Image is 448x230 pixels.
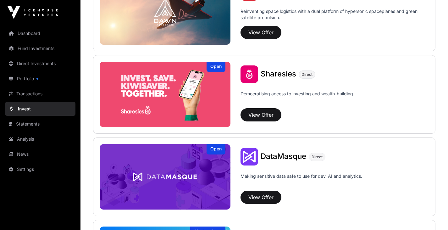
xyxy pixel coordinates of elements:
a: Portfolio [5,72,75,86]
img: DataMasque [100,144,230,210]
a: Fund Investments [5,42,75,55]
img: Sharesies [100,62,230,127]
span: Direct [301,72,312,77]
img: Sharesies [241,65,258,83]
img: Icehouse Ventures Logo [8,6,58,19]
a: Transactions [5,87,75,101]
a: Sharesies [261,70,296,78]
span: Direct [312,154,323,160]
iframe: Chat Widget [417,200,448,230]
a: Settings [5,162,75,176]
span: DataMasque [261,152,306,161]
a: Statements [5,117,75,131]
button: View Offer [241,26,281,39]
a: Dashboard [5,26,75,40]
p: Democratising access to investing and wealth-building. [241,91,354,106]
a: News [5,147,75,161]
button: View Offer [241,108,281,121]
a: SharesiesOpen [100,62,230,127]
img: DataMasque [241,148,258,165]
p: Making sensitive data safe to use for dev, AI and analytics. [241,173,362,188]
p: Reinventing space logistics with a dual platform of hypersonic spaceplanes and green satellite pr... [241,8,429,23]
button: View Offer [241,191,281,204]
div: Open [207,144,225,154]
span: Sharesies [261,69,296,78]
div: Open [207,62,225,72]
a: Direct Investments [5,57,75,70]
a: DataMasque [261,153,306,161]
a: DataMasqueOpen [100,144,230,210]
a: Analysis [5,132,75,146]
a: Invest [5,102,75,116]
